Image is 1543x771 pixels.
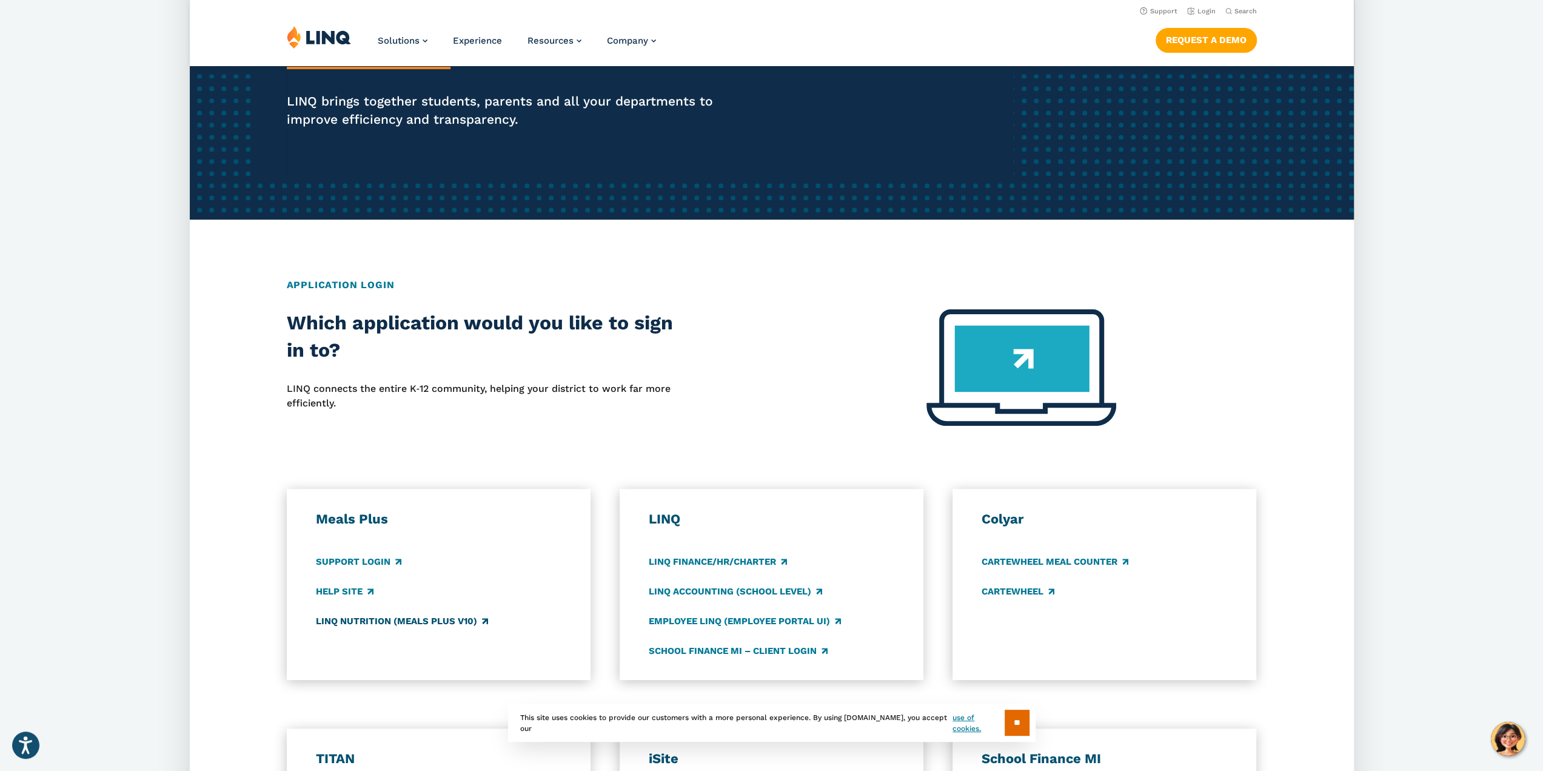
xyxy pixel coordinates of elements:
[527,35,581,46] a: Resources
[649,511,894,528] h3: LINQ
[982,555,1128,568] a: CARTEWHEEL Meal Counter
[1491,722,1525,756] button: Hello, have a question? Let’s chat.
[952,712,1004,734] a: use of cookies.
[316,585,373,598] a: Help Site
[1187,7,1215,15] a: Login
[649,555,787,568] a: LINQ Finance/HR/Charter
[316,555,401,568] a: Support Login
[649,614,841,628] a: Employee LINQ (Employee Portal UI)
[649,585,822,598] a: LINQ Accounting (school level)
[378,35,420,46] span: Solutions
[190,4,1354,17] nav: Utility Navigation
[1155,28,1256,52] a: Request a Demo
[1155,25,1256,52] nav: Button Navigation
[287,25,351,49] img: LINQ | K‑12 Software
[287,92,735,129] p: LINQ brings together students, parents and all your departments to improve efficiency and transpa...
[1234,7,1256,15] span: Search
[378,35,427,46] a: Solutions
[316,614,488,628] a: LINQ Nutrition (Meals Plus v10)
[527,35,574,46] span: Resources
[287,309,674,365] h2: Which application would you like to sign in to?
[287,278,1257,292] h2: Application Login
[508,704,1036,742] div: This site uses cookies to provide our customers with a more personal experience. By using [DOMAIN...
[287,382,674,411] p: LINQ connects the entire K‑12 community, helping your district to work far more efficiently.
[649,644,828,658] a: School Finance MI – Client Login
[607,35,648,46] span: Company
[316,511,561,528] h3: Meals Plus
[453,35,502,46] a: Experience
[982,585,1054,598] a: CARTEWHEEL
[982,511,1227,528] h3: Colyar
[607,35,656,46] a: Company
[378,25,656,66] nav: Primary Navigation
[1225,7,1256,16] button: Open Search Bar
[1139,7,1177,15] a: Support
